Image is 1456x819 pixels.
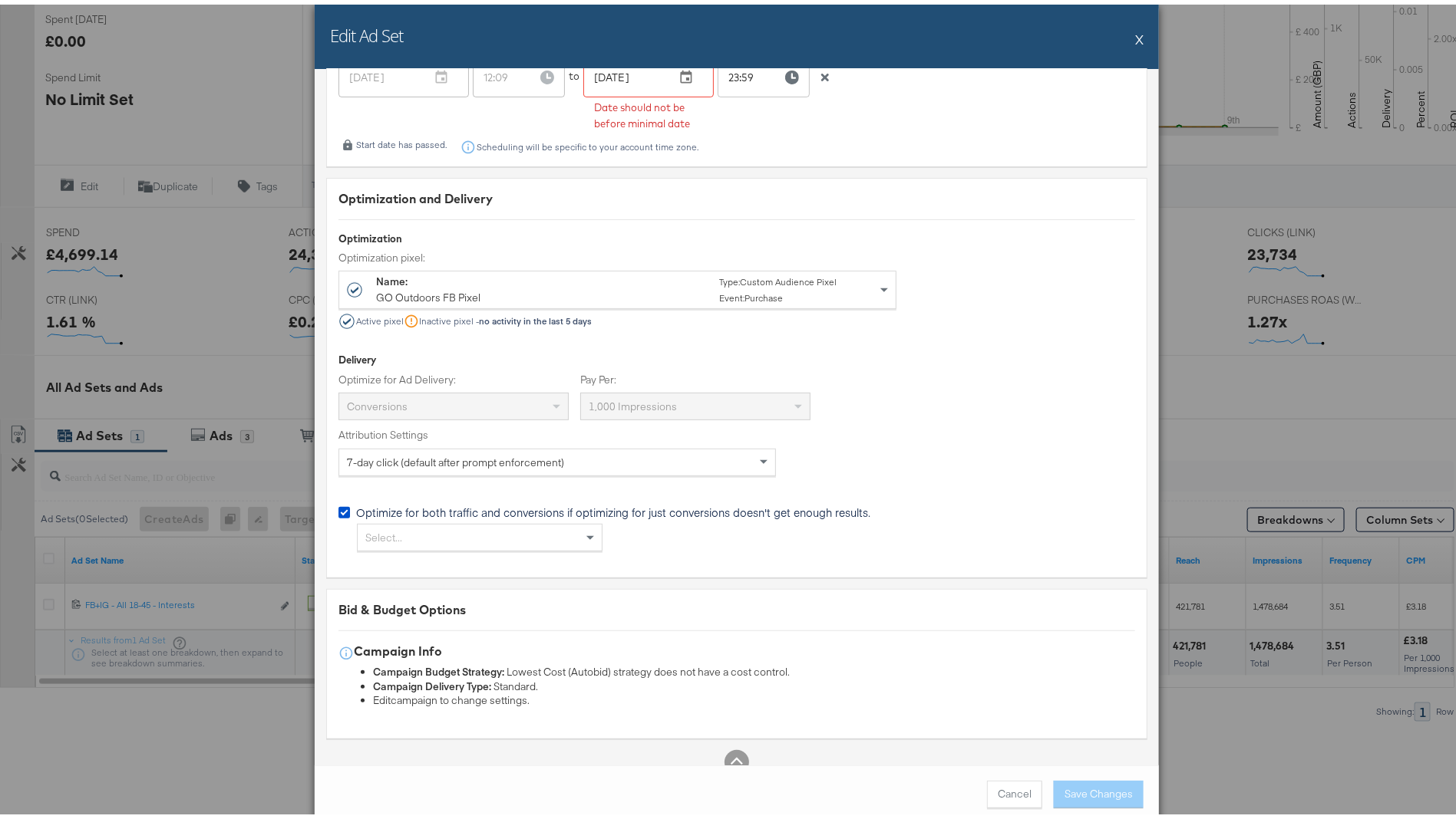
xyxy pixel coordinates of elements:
[338,368,569,383] label: Optimize for Ad Delivery:
[460,135,698,150] div: Scheduling will be specific to your account time zone.
[354,638,442,656] div: Campaign Info
[479,311,592,322] strong: no activity in the last 5 days
[347,451,564,465] span: 7-day click (default after prompt enforcement)
[373,689,391,703] span: Edit
[594,95,703,128] p: Date should not be before minimal date
[569,52,579,90] div: to
[376,285,480,301] div: GO Outdoors FB Pixel
[338,186,1135,203] div: Optimization and Delivery
[358,520,602,546] div: Select...
[580,368,811,383] label: Pay Per:
[339,309,404,324] div: Active pixel
[376,270,408,284] strong: Name:
[338,246,896,261] label: Optimization pixel:
[347,395,408,409] span: Conversions
[719,271,837,283] small: Type: Custom Audience Pixel
[338,597,1135,614] div: Bid & Budget Options
[330,19,403,42] h2: Edit Ad Set
[338,423,776,438] label: Attribution Settings
[338,227,1135,242] div: Optimization
[338,348,1135,363] div: Delivery
[373,689,1135,703] div: campaign to change settings.
[987,776,1042,804] button: Cancel
[1135,19,1144,50] button: X
[373,675,491,689] strong: Campaign Delivery Type:
[373,675,1135,689] li: Standard .
[589,395,677,409] span: 1,000 Impressions
[339,135,447,146] div: Start date has passed.
[719,288,783,299] small: Event: Purchase
[373,660,1135,675] div: Lowest Cost (Autobid) strategy does not have a cost control .
[373,660,504,674] strong: Campaign Budget Strategy:
[404,309,594,324] div: Inactive pixel -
